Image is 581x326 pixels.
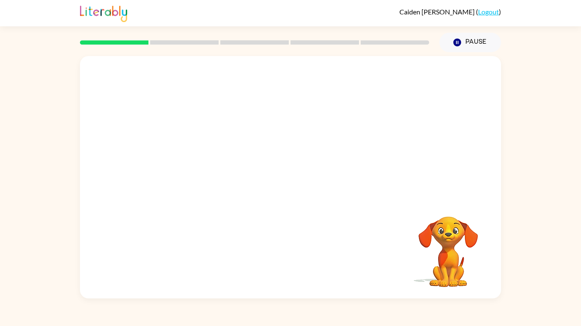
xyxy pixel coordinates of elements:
[399,8,476,16] span: Caiden [PERSON_NAME]
[399,8,501,16] div: ( )
[406,203,491,288] video: Your browser must support playing .mp4 files to use Literably. Please try using another browser.
[80,3,127,22] img: Literably
[439,33,501,52] button: Pause
[478,8,499,16] a: Logout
